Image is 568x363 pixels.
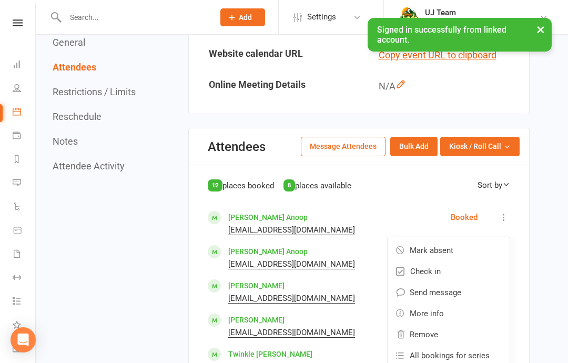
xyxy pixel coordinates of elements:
[440,137,520,156] button: Kiosk / Roll Call
[228,316,285,324] a: [PERSON_NAME]
[379,48,496,63] button: Copy event URL to clipboard
[399,7,420,28] img: thumb_image1578111135.png
[379,79,521,94] div: N/A
[410,244,453,257] span: Mark absent
[11,327,36,352] div: Open Intercom Messenger
[222,181,274,190] span: places booked
[301,137,386,156] button: Message Attendees
[62,10,207,25] input: Search...
[53,136,78,147] button: Notes
[228,213,308,221] a: [PERSON_NAME] Anoop
[425,17,540,27] div: Urban Jungle Indoor Rock Climbing
[208,179,222,191] div: 12
[388,240,510,261] a: Mark absent
[190,72,359,102] td: Online Meeting Details
[53,160,125,172] button: Attendee Activity
[13,54,36,77] a: Dashboard
[388,282,510,303] a: Send message
[410,349,490,362] span: All bookings for series
[390,137,438,156] button: Bulk Add
[425,8,540,17] div: UJ Team
[208,139,266,154] div: Attendees
[53,111,102,122] button: Reschedule
[13,314,36,338] a: What's New
[53,62,96,73] button: Attendees
[13,125,36,148] a: Payments
[13,101,36,125] a: Calendar
[295,181,351,190] span: places available
[478,179,510,191] div: Sort by
[190,41,359,70] td: Website calendar URL
[449,140,501,152] span: Kiosk / Roll Call
[388,324,510,345] a: Remove
[388,303,510,324] a: More info
[13,219,36,243] a: Product Sales
[228,350,312,358] a: Twinkle [PERSON_NAME]
[307,5,336,29] span: Settings
[410,328,438,341] span: Remove
[410,286,461,299] span: Send message
[451,211,478,224] div: Booked
[377,25,506,45] span: Signed in successfully from linked account.
[13,77,36,101] a: People
[53,86,136,97] button: Restrictions / Limits
[283,179,295,191] div: 8
[13,148,36,172] a: Reports
[239,13,252,22] span: Add
[388,261,510,282] a: Check in
[228,247,308,256] a: [PERSON_NAME] Anoop
[410,307,444,320] span: More info
[410,265,441,278] span: Check in
[228,281,285,290] a: [PERSON_NAME]
[220,8,265,26] button: Add
[531,18,550,41] button: ×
